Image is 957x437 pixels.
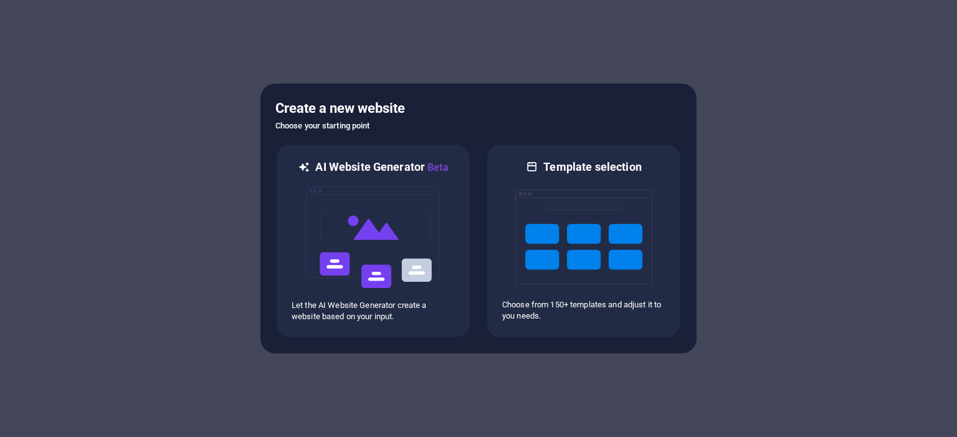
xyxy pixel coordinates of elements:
[543,160,641,175] h6: Template selection
[292,300,455,322] p: Let the AI Website Generator create a website based on your input.
[486,143,682,339] div: Template selectionChoose from 150+ templates and adjust it to you needs.
[425,161,449,173] span: Beta
[275,98,682,118] h5: Create a new website
[315,160,448,175] h6: AI Website Generator
[275,143,471,339] div: AI Website GeneratorBetaaiLet the AI Website Generator create a website based on your input.
[305,175,442,300] img: ai
[275,118,682,133] h6: Choose your starting point
[502,299,665,322] p: Choose from 150+ templates and adjust it to you needs.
